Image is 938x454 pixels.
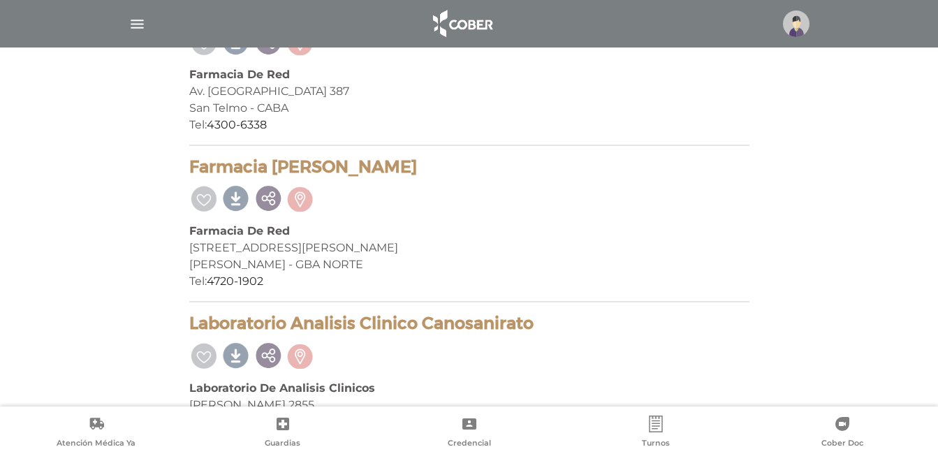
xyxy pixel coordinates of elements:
[189,273,749,290] div: Tel:
[207,274,263,288] a: 4720-1902
[189,117,749,133] div: Tel:
[562,416,749,451] a: Turnos
[448,438,491,451] span: Credencial
[207,118,267,131] a: 4300-6338
[642,438,670,451] span: Turnos
[189,100,749,117] div: San Telmo - CABA
[425,7,499,41] img: logo_cober_home-white.png
[189,240,749,256] div: [STREET_ADDRESS][PERSON_NAME]
[189,68,290,81] b: Farmacia De Red
[749,416,935,451] a: Cober Doc
[376,416,562,451] a: Credencial
[189,157,749,177] h4: Farmacia [PERSON_NAME]
[189,416,376,451] a: Guardias
[189,224,290,237] b: Farmacia De Red
[783,10,809,37] img: profile-placeholder.svg
[189,256,749,273] div: [PERSON_NAME] - GBA NORTE
[3,416,189,451] a: Atención Médica Ya
[821,438,863,451] span: Cober Doc
[189,381,375,395] b: Laboratorio De Analisis Clinicos
[189,83,749,100] div: Av. [GEOGRAPHIC_DATA] 387
[57,438,135,451] span: Atención Médica Ya
[265,438,300,451] span: Guardias
[189,397,749,413] div: [PERSON_NAME] 2855
[129,15,146,33] img: Cober_menu-lines-white.svg
[189,314,749,334] h4: Laboratorio Analisis Clinico Canosanirato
